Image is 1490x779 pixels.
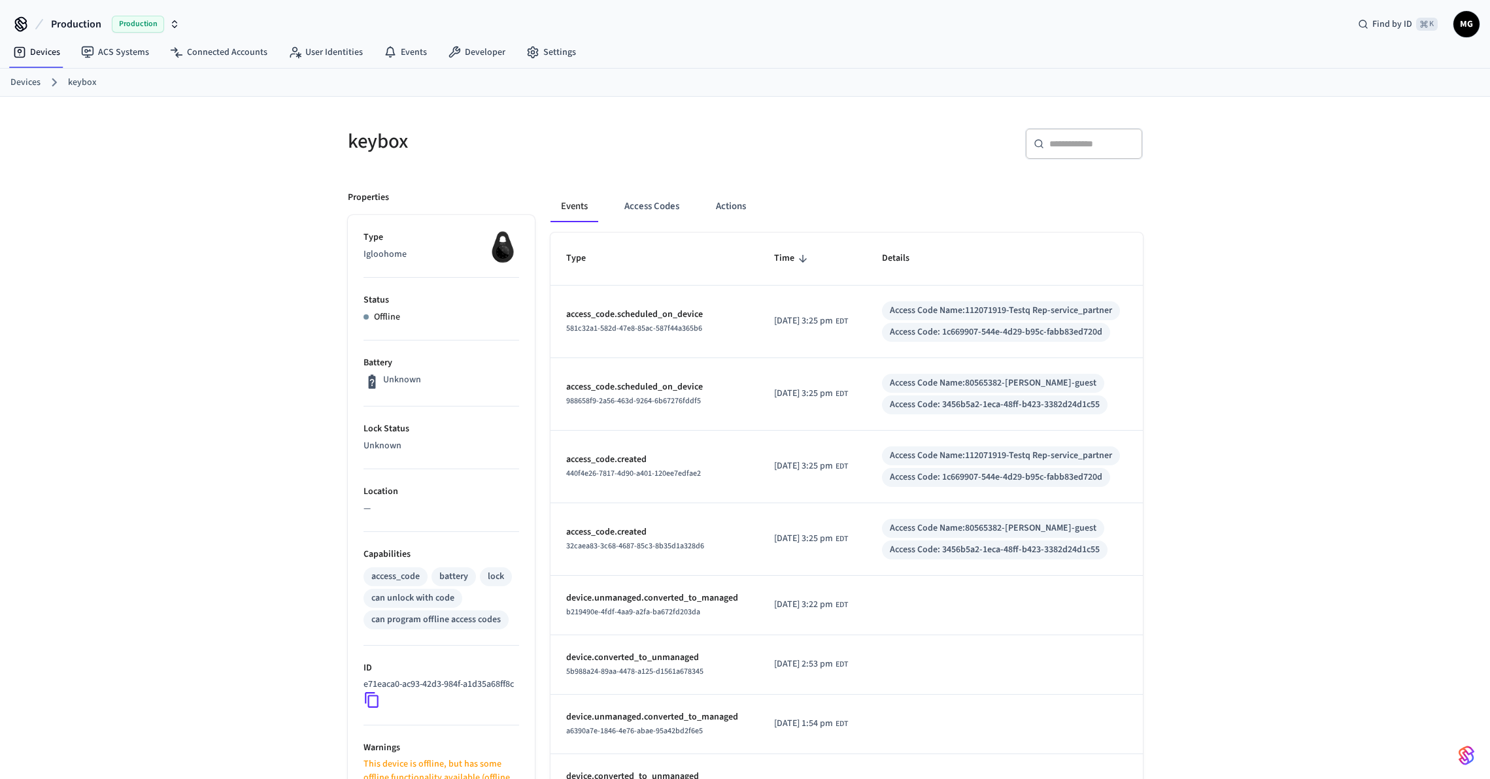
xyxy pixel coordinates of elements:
[364,661,519,675] p: ID
[160,41,278,64] a: Connected Accounts
[566,395,701,406] span: 988658f9-2a56-463d-9264-6b67276fddf5
[774,314,848,328] div: America/New_York
[836,718,848,730] span: EDT
[774,717,848,731] div: America/New_York
[774,459,833,473] span: [DATE] 3:25 pm
[550,191,598,222] button: Events
[1459,745,1474,766] img: SeamLogoGradient.69752ec5.svg
[516,41,586,64] a: Settings
[566,308,743,322] p: access_code.scheduled_on_device
[3,41,71,64] a: Devices
[371,591,454,605] div: can unlock with code
[566,666,703,677] span: 5b988a24-89aa-4478-a125-d1561a678345
[374,310,400,324] p: Offline
[1455,12,1478,36] span: MG
[371,613,501,627] div: can program offline access codes
[364,248,519,261] p: Igloohome
[890,376,1096,390] div: Access Code Name: 80565382-[PERSON_NAME]-guest
[112,16,164,33] span: Production
[774,248,811,269] span: Time
[348,191,389,205] p: Properties
[774,387,833,401] span: [DATE] 3:25 pm
[774,598,848,612] div: America/New_York
[890,325,1102,339] div: Access Code: 1c669907-544e-4d29-b95c-fabb83ed720d
[566,725,703,737] span: a6390a7e-1846-4e76-abae-95a42bd2f6e5
[566,248,603,269] span: Type
[566,380,743,394] p: access_code.scheduled_on_device
[890,471,1102,484] div: Access Code: 1c669907-544e-4d29-b95c-fabb83ed720d
[774,657,848,671] div: America/New_York
[364,741,519,755] p: Warnings
[705,191,756,222] button: Actions
[1372,18,1412,31] span: Find by ID
[774,387,848,401] div: America/New_York
[774,598,833,612] span: [DATE] 3:22 pm
[774,657,833,671] span: [DATE] 2:53 pm
[371,570,420,584] div: access_code
[10,76,41,90] a: Devices
[836,599,848,611] span: EDT
[774,532,848,546] div: America/New_York
[383,373,421,387] p: Unknown
[71,41,160,64] a: ACS Systems
[566,651,743,665] p: device.converted_to_unmanaged
[439,570,468,584] div: battery
[348,128,737,155] h5: keybox
[566,606,700,618] span: b219490e-4fdf-4aa9-a2fa-ba672fd203da
[890,304,1112,318] div: Access Code Name: 112071919-Testq Rep-service_partner
[774,459,848,473] div: America/New_York
[1347,12,1448,36] div: Find by ID⌘ K
[566,540,704,552] span: 32caea83-3c68-4687-85c3-8b35d1a328d6
[614,191,690,222] button: Access Codes
[364,502,519,516] p: —
[836,388,848,400] span: EDT
[68,76,97,90] a: keybox
[566,710,743,724] p: device.unmanaged.converted_to_managed
[364,678,514,691] p: e71eaca0-ac93-42d3-984f-a1d35a68ff8c
[890,522,1096,535] div: Access Code Name: 80565382-[PERSON_NAME]-guest
[774,532,833,546] span: [DATE] 3:25 pm
[836,533,848,545] span: EDT
[373,41,437,64] a: Events
[890,398,1100,412] div: Access Code: 3456b5a2-1eca-48ff-b423-3382d24d1c55
[566,525,743,539] p: access_code.created
[364,293,519,307] p: Status
[890,449,1112,463] div: Access Code Name: 112071919-Testq Rep-service_partner
[364,485,519,499] p: Location
[364,356,519,370] p: Battery
[488,570,504,584] div: lock
[51,16,101,32] span: Production
[486,231,519,263] img: igloohome_igke
[550,191,1143,222] div: ant example
[437,41,516,64] a: Developer
[882,248,926,269] span: Details
[836,316,848,327] span: EDT
[1453,11,1480,37] button: MG
[364,422,519,436] p: Lock Status
[364,439,519,453] p: Unknown
[364,231,519,244] p: Type
[774,717,833,731] span: [DATE] 1:54 pm
[836,659,848,671] span: EDT
[364,548,519,561] p: Capabilities
[566,591,743,605] p: device.unmanaged.converted_to_managed
[836,461,848,472] span: EDT
[566,453,743,467] p: access_code.created
[566,468,701,479] span: 440f4e26-7817-4d90-a401-120ee7edfae2
[278,41,373,64] a: User Identities
[890,543,1100,557] div: Access Code: 3456b5a2-1eca-48ff-b423-3382d24d1c55
[774,314,833,328] span: [DATE] 3:25 pm
[566,323,702,334] span: 581c32a1-582d-47e8-85ac-587f44a365b6
[1416,18,1438,31] span: ⌘ K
